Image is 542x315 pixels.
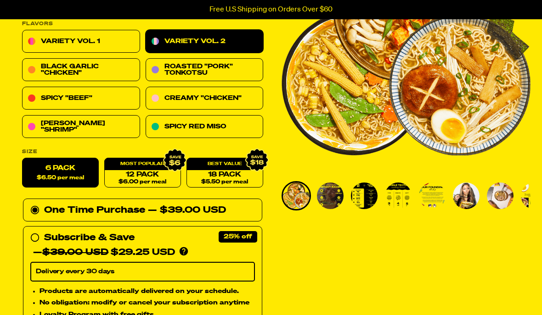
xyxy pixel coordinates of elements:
iframe: Marketing Popup [5,272,99,310]
img: Variety Vol. 2 [487,182,514,209]
li: Go to slide 5 [418,181,447,210]
span: $5.50 per meal [201,179,248,185]
a: 18 Pack$5.50 per meal [186,158,263,188]
a: Creamy "Chicken" [146,87,264,110]
a: [PERSON_NAME] "Shrimp" [22,116,140,138]
img: Variety Vol. 2 [351,182,378,209]
li: Go to slide 2 [316,181,345,210]
div: — $29.25 USD [33,245,175,260]
div: One Time Purchase [30,203,255,218]
img: Variety Vol. 2 [453,182,480,209]
li: Products are automatically delivered on your schedule. [40,286,255,296]
li: Go to slide 6 [452,181,481,210]
div: Subscribe & Save [44,231,135,245]
p: Flavors [22,22,263,27]
li: Go to slide 3 [350,181,379,210]
label: Size [22,149,263,155]
a: Variety Vol. 1 [22,30,140,53]
img: Variety Vol. 2 [283,182,310,209]
del: $39.00 USD [42,248,108,257]
div: — $39.00 USD [148,203,226,218]
a: Roasted "Pork" Tonkotsu [146,59,264,82]
li: Go to slide 7 [486,181,515,210]
li: Go to slide 1 [282,181,311,210]
img: Variety Vol. 2 [385,182,412,209]
select: Subscribe & Save —$39.00 USD$29.25 USD Products are automatically delivered on your schedule. No ... [30,262,255,282]
li: Go to slide 4 [384,181,413,210]
span: $6.50 per meal [37,175,84,181]
li: No obligation: modify or cancel your subscription anytime [40,298,255,308]
a: Spicy Red Miso [146,116,264,138]
span: $6.00 per meal [119,179,166,185]
img: Variety Vol. 2 [419,182,446,209]
a: Black Garlic "Chicken" [22,59,140,82]
p: Free U.S Shipping on Orders Over $60 [209,6,333,14]
a: 12 Pack$6.00 per meal [104,158,181,188]
label: 6 Pack [22,158,99,188]
img: Variety Vol. 2 [317,182,344,209]
a: Variety Vol. 2 [146,30,264,53]
div: PDP main carousel thumbnails [282,181,531,210]
a: Spicy "Beef" [22,87,140,110]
